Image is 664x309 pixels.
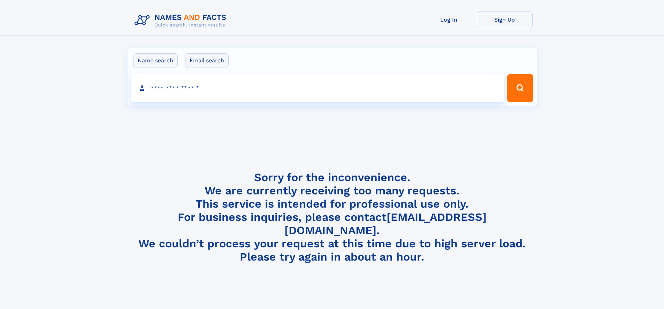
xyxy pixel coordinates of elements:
[477,11,533,28] a: Sign Up
[507,74,533,102] button: Search Button
[132,171,533,264] h4: Sorry for the inconvenience. We are currently receiving too many requests. This service is intend...
[131,74,504,102] input: search input
[421,11,477,28] a: Log In
[185,53,229,68] label: Email search
[133,53,178,68] label: Name search
[132,11,232,30] img: Logo Names and Facts
[284,210,487,237] a: [EMAIL_ADDRESS][DOMAIN_NAME]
